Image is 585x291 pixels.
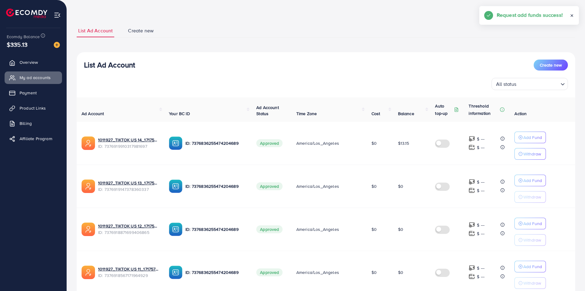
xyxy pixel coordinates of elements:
[477,264,484,272] p: $ ---
[540,62,562,68] span: Create new
[7,40,27,49] span: $335.13
[514,175,546,186] button: Add Fund
[20,105,46,111] span: Product Links
[398,140,409,146] span: $13.15
[84,60,135,69] h3: List Ad Account
[20,90,37,96] span: Payment
[169,180,182,193] img: ic-ba-acc.ded83a64.svg
[523,220,542,227] p: Add Fund
[514,191,546,203] button: Withdraw
[82,136,95,150] img: ic-ads-acc.e4c84228.svg
[514,148,546,160] button: Withdraw
[54,12,61,19] img: menu
[98,229,159,235] span: ID: 7376918871699406865
[398,269,403,275] span: $0
[256,225,283,233] span: Approved
[256,139,283,147] span: Approved
[82,111,104,117] span: Ad Account
[469,179,475,185] img: top-up amount
[523,263,542,270] p: Add Fund
[98,186,159,192] span: ID: 7376919147378360337
[98,137,159,143] a: 1011927_TIKTOK US 14_1717573027453
[82,266,95,279] img: ic-ads-acc.e4c84228.svg
[523,150,541,158] p: Withdraw
[371,226,377,232] span: $0
[5,87,62,99] a: Payment
[98,266,159,278] div: <span class='underline'>1011927_TIKTOK US 11_1717572729149</span></br>7376918567171964929
[523,177,542,184] p: Add Fund
[477,144,484,151] p: $ ---
[477,135,484,143] p: $ ---
[7,34,40,40] span: Ecomdy Balance
[469,222,475,228] img: top-up amount
[20,75,51,81] span: My ad accounts
[514,218,546,229] button: Add Fund
[256,182,283,190] span: Approved
[514,261,546,272] button: Add Fund
[477,187,484,194] p: $ ---
[514,111,527,117] span: Action
[185,140,247,147] p: ID: 7376836255474204689
[523,279,541,287] p: Withdraw
[514,277,546,289] button: Withdraw
[296,140,339,146] span: America/Los_Angeles
[371,111,380,117] span: Cost
[518,78,558,89] input: Search for option
[82,223,95,236] img: ic-ads-acc.e4c84228.svg
[534,60,568,71] button: Create new
[169,136,182,150] img: ic-ba-acc.ded83a64.svg
[371,140,377,146] span: $0
[514,132,546,143] button: Add Fund
[5,117,62,129] a: Billing
[514,234,546,246] button: Withdraw
[296,269,339,275] span: America/Los_Angeles
[523,134,542,141] p: Add Fund
[477,230,484,237] p: $ ---
[98,143,159,149] span: ID: 7376919910317981697
[477,273,484,280] p: $ ---
[20,59,38,65] span: Overview
[492,78,568,90] div: Search for option
[169,266,182,279] img: ic-ba-acc.ded83a64.svg
[256,104,279,117] span: Ad Account Status
[398,111,414,117] span: Balance
[435,102,453,117] p: Auto top-up
[256,268,283,276] span: Approved
[5,71,62,84] a: My ad accounts
[371,183,377,189] span: $0
[523,193,541,201] p: Withdraw
[54,42,60,48] img: image
[169,111,190,117] span: Your BC ID
[5,56,62,68] a: Overview
[469,265,475,271] img: top-up amount
[398,226,403,232] span: $0
[185,269,247,276] p: ID: 7376836255474204689
[82,180,95,193] img: ic-ads-acc.e4c84228.svg
[98,223,159,235] div: <span class='underline'>1011927_TIKTOK US 12_1717572803572</span></br>7376918871699406865
[469,230,475,237] img: top-up amount
[98,272,159,278] span: ID: 7376918567171964929
[469,273,475,280] img: top-up amount
[169,223,182,236] img: ic-ba-acc.ded83a64.svg
[98,223,159,229] a: 1011927_TIKTOK US 12_1717572803572
[495,80,518,89] span: All status
[185,226,247,233] p: ID: 7376836255474204689
[78,27,113,34] span: List Ad Account
[296,111,317,117] span: Time Zone
[296,226,339,232] span: America/Los_Angeles
[98,266,159,272] a: 1011927_TIKTOK US 11_1717572729149
[469,136,475,142] img: top-up amount
[523,236,541,244] p: Withdraw
[98,180,159,186] a: 1011927_TIKTOK US 13_1717572853057
[371,269,377,275] span: $0
[398,183,403,189] span: $0
[469,187,475,194] img: top-up amount
[477,178,484,186] p: $ ---
[185,183,247,190] p: ID: 7376836255474204689
[469,144,475,151] img: top-up amount
[6,9,47,18] img: logo
[20,136,52,142] span: Affiliate Program
[98,180,159,192] div: <span class='underline'>1011927_TIKTOK US 13_1717572853057</span></br>7376919147378360337
[20,120,32,126] span: Billing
